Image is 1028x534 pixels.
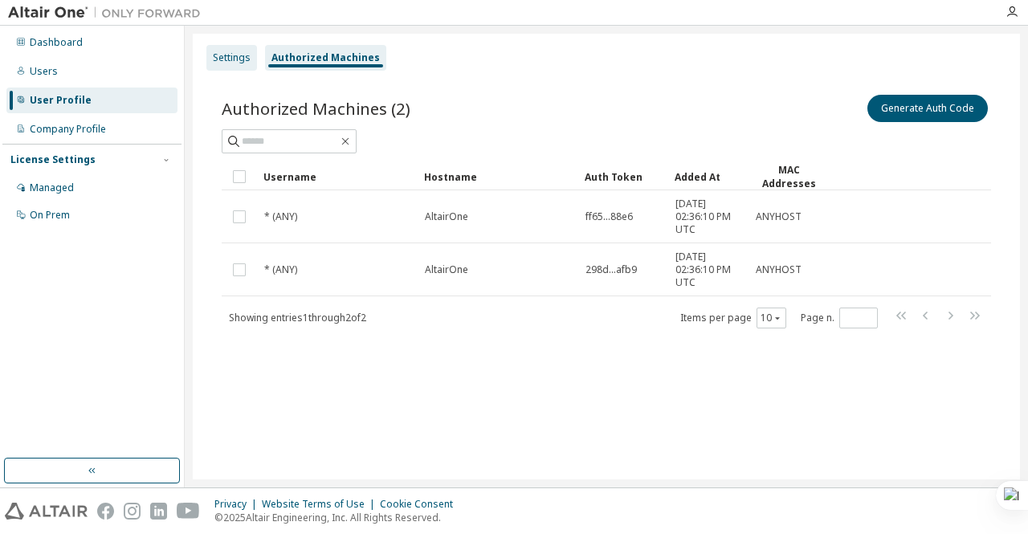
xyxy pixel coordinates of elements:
div: Website Terms of Use [262,498,380,511]
div: Username [263,164,411,190]
span: * (ANY) [264,263,297,276]
div: License Settings [10,153,96,166]
img: youtube.svg [177,503,200,520]
div: Dashboard [30,36,83,49]
span: ANYHOST [756,263,802,276]
span: 298d...afb9 [585,263,637,276]
div: Managed [30,181,74,194]
img: altair_logo.svg [5,503,88,520]
div: Added At [675,164,742,190]
button: Generate Auth Code [867,95,988,122]
div: Privacy [214,498,262,511]
div: Authorized Machines [271,51,380,64]
div: Company Profile [30,123,106,136]
div: Cookie Consent [380,498,463,511]
div: Users [30,65,58,78]
span: AltairOne [425,263,468,276]
div: Settings [213,51,251,64]
span: Authorized Machines (2) [222,97,410,120]
div: Hostname [424,164,572,190]
button: 10 [761,312,782,324]
img: linkedin.svg [150,503,167,520]
div: Auth Token [585,164,662,190]
span: AltairOne [425,210,468,223]
span: Page n. [801,308,878,328]
img: instagram.svg [124,503,141,520]
span: [DATE] 02:36:10 PM UTC [675,198,741,236]
span: ff65...88e6 [585,210,633,223]
div: MAC Addresses [755,163,822,190]
span: Items per page [680,308,786,328]
p: © 2025 Altair Engineering, Inc. All Rights Reserved. [214,511,463,524]
span: * (ANY) [264,210,297,223]
span: Showing entries 1 through 2 of 2 [229,311,366,324]
div: On Prem [30,209,70,222]
span: ANYHOST [756,210,802,223]
span: [DATE] 02:36:10 PM UTC [675,251,741,289]
img: Altair One [8,5,209,21]
img: facebook.svg [97,503,114,520]
div: User Profile [30,94,92,107]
